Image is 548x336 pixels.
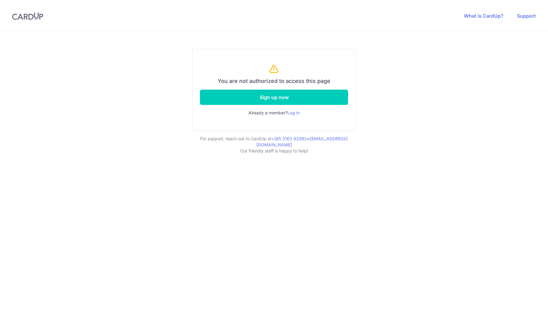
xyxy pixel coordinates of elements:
[192,148,356,154] p: Our friendly staff is happy to help!
[12,13,43,20] img: CardUp Logo
[464,13,504,19] a: What is CardUp?
[192,136,356,148] p: For support, reach out to CardUp at or
[200,110,348,116] div: Already a member?
[517,13,536,19] a: Support
[256,136,348,147] a: [EMAIL_ADDRESS][DOMAIN_NAME]
[287,110,300,115] a: Log in
[200,78,348,85] h6: You are not authorized to access this page
[272,136,306,141] a: +(65 3163 9289)
[200,90,348,105] a: Sign up now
